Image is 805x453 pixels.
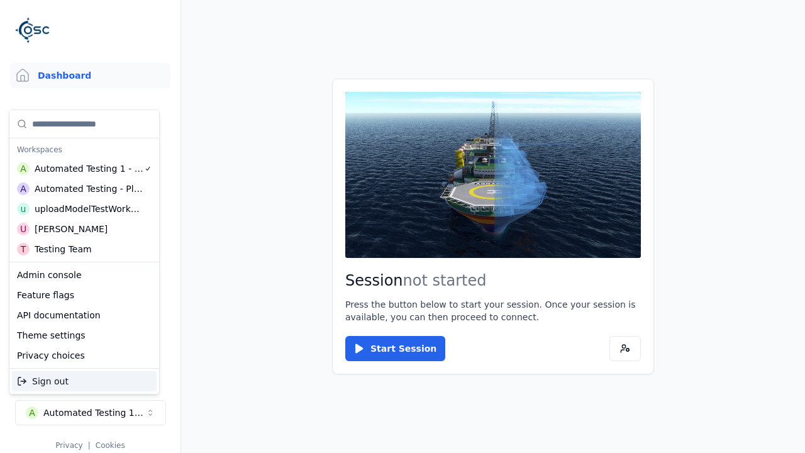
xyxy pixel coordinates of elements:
div: Automated Testing 1 - Playwright [35,162,144,175]
div: U [17,223,30,235]
div: Testing Team [35,243,92,255]
div: A [17,182,30,195]
div: Workspaces [12,141,157,159]
div: Suggestions [9,369,159,394]
div: Suggestions [9,262,159,368]
div: Feature flags [12,285,157,305]
div: Privacy choices [12,345,157,366]
div: [PERSON_NAME] [35,223,108,235]
div: Suggestions [9,110,159,262]
div: A [17,162,30,175]
div: Sign out [12,371,157,391]
div: API documentation [12,305,157,325]
div: Automated Testing - Playwright [35,182,143,195]
div: Admin console [12,265,157,285]
div: uploadModelTestWorkspace [35,203,143,215]
div: T [17,243,30,255]
div: u [17,203,30,215]
div: Theme settings [12,325,157,345]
